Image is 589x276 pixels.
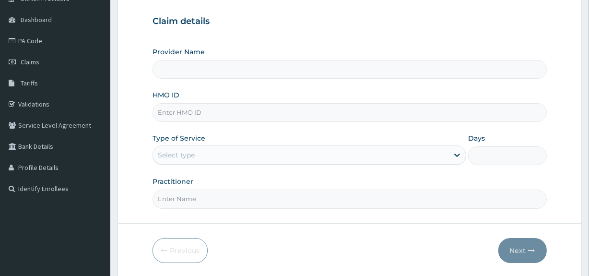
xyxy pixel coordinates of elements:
[153,16,546,27] h3: Claim details
[153,47,205,57] label: Provider Name
[153,238,208,263] button: Previous
[21,15,52,24] span: Dashboard
[153,103,546,122] input: Enter HMO ID
[153,190,546,208] input: Enter Name
[498,238,547,263] button: Next
[21,79,38,87] span: Tariffs
[158,150,195,160] div: Select type
[153,133,205,143] label: Type of Service
[153,177,193,186] label: Practitioner
[153,90,179,100] label: HMO ID
[21,58,39,66] span: Claims
[468,133,485,143] label: Days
